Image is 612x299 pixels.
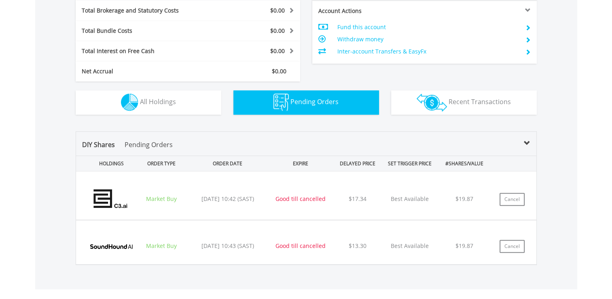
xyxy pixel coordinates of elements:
div: HOLDINGS [82,156,137,171]
div: DELAYED PRICE [332,156,383,171]
div: ORDER TYPE [139,156,185,171]
div: Net Accrual [76,67,207,75]
p: Best Available [384,242,435,250]
button: Cancel [500,193,525,206]
div: Good till cancelled [271,242,330,250]
td: Fund this account [337,21,519,33]
span: $0.00 [270,6,285,14]
button: All Holdings [76,90,221,115]
div: Market Buy [139,242,185,250]
div: Total Brokerage and Statutory Costs [76,6,207,15]
span: $17.34 [349,195,366,203]
img: pending_instructions-wht.png [273,94,289,111]
div: ORDER DATE [186,156,269,171]
div: EXPIRE [271,156,330,171]
img: holdings-wht.png [121,94,138,111]
p: Best Available [384,195,435,203]
span: Pending Orders [290,97,339,106]
span: $19.87 [455,195,473,203]
img: transactions-zar-wht.png [417,94,447,111]
span: $0.00 [270,47,285,55]
div: SET TRIGGER PRICE [384,156,435,171]
span: Recent Transactions [449,97,511,106]
span: $13.30 [349,242,366,250]
div: [DATE] 10:42 (SAST) [186,195,269,203]
span: $19.87 [455,242,473,250]
button: Recent Transactions [391,90,537,115]
img: EQU.US.SOUN.png [86,231,137,262]
span: DIY Shares [82,140,115,149]
td: Withdraw money [337,33,519,45]
p: Pending Orders [125,140,173,149]
div: Account Actions [312,7,425,15]
img: EQU.US.AI.png [86,182,137,218]
td: Inter-account Transfers & EasyFx [337,45,519,58]
span: All Holdings [140,97,176,106]
div: #SHARES/VALUE [436,156,492,171]
div: Total Bundle Costs [76,27,207,35]
span: $0.00 [270,27,285,34]
button: Cancel [500,240,525,253]
span: $0.00 [272,67,286,75]
button: Pending Orders [233,90,379,115]
div: [DATE] 10:43 (SAST) [186,242,269,250]
div: Total Interest on Free Cash [76,47,207,55]
div: Good till cancelled [271,195,330,203]
div: Market Buy [139,195,185,203]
